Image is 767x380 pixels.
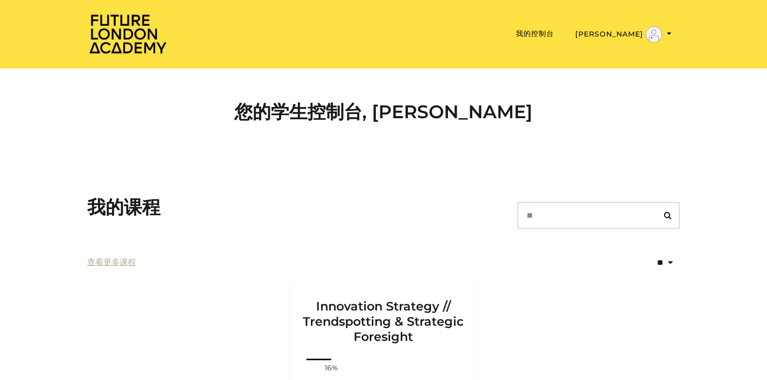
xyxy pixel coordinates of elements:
[87,196,160,218] h3: 我的课程
[319,363,343,373] span: 16%
[87,101,680,123] h2: 您的学生控制台, [PERSON_NAME]
[646,251,680,274] select: status
[87,256,136,268] a: 查看更多课程
[87,13,168,54] img: Home Page
[572,26,675,43] button: 切换菜单
[302,283,465,344] h3: Innovation Strategy // Trendspotting & Strategic Foresight
[290,283,477,357] a: Innovation Strategy // Trendspotting & Strategic Foresight
[516,29,554,38] a: 我的控制台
